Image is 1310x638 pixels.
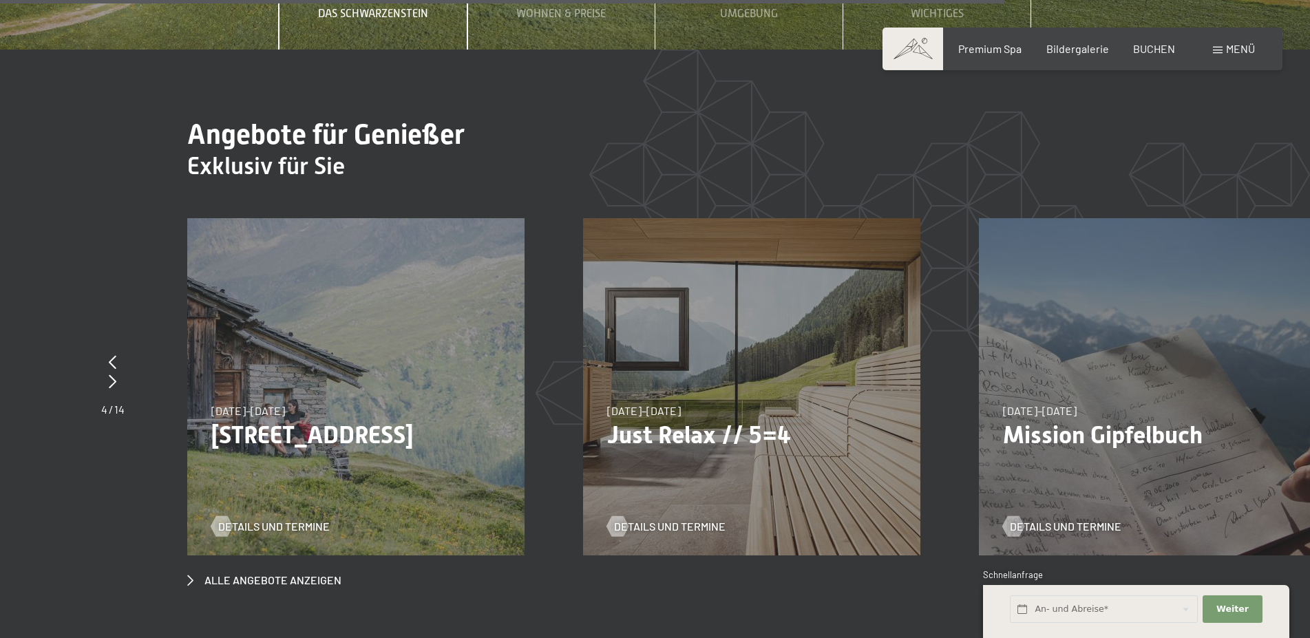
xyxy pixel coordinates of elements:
span: Wohnen & Preise [516,8,606,20]
a: Details und Termine [211,519,330,534]
span: Wichtiges [911,8,964,20]
span: Details und Termine [614,519,726,534]
button: Weiter [1203,595,1262,624]
a: Premium Spa [958,42,1022,55]
span: 14 [114,403,125,416]
span: Umgebung [720,8,778,20]
a: Details und Termine [607,519,726,534]
a: Alle Angebote anzeigen [187,573,341,588]
span: Exklusiv für Sie [187,152,345,180]
a: BUCHEN [1133,42,1175,55]
a: Details und Termine [1003,519,1121,534]
span: Angebote für Genießer [187,118,465,151]
span: Menü [1226,42,1255,55]
p: Just Relax // 5=4 [607,421,896,449]
span: Details und Termine [1010,519,1121,534]
span: Das Schwarzenstein [318,8,428,20]
span: [DATE]–[DATE] [607,404,681,417]
span: Details und Termine [218,519,330,534]
span: / [109,403,113,416]
span: Schnellanfrage [983,569,1043,580]
a: Bildergalerie [1046,42,1109,55]
p: [STREET_ADDRESS] [211,421,500,449]
span: [DATE]–[DATE] [1003,404,1077,417]
span: Weiter [1216,603,1249,615]
span: [DATE]–[DATE] [211,404,285,417]
p: Mission Gipfelbuch [1003,421,1292,449]
span: 4 [101,403,107,416]
span: Alle Angebote anzeigen [204,573,341,588]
